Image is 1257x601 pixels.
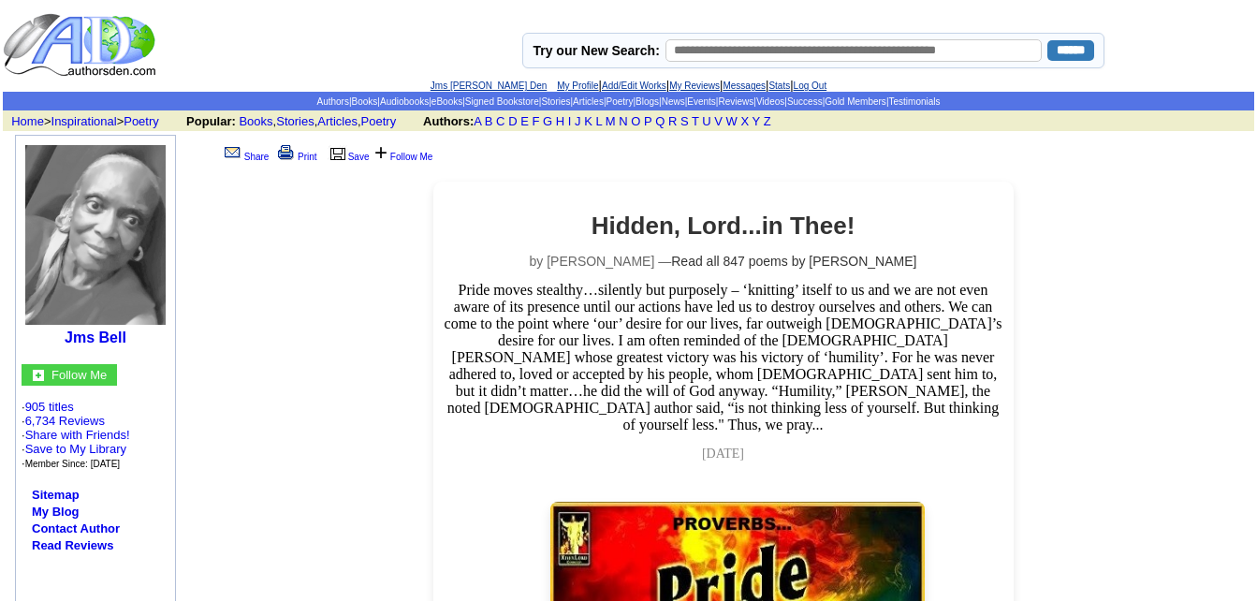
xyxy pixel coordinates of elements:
a: S [680,114,689,128]
font: + [374,139,387,165]
a: T [692,114,699,128]
a: Save [328,152,370,162]
a: Jms Bell [65,330,126,345]
a: Jms [PERSON_NAME] Den [431,81,547,91]
font: Follow Me [51,368,107,382]
a: Save to My Library [25,442,126,456]
label: Try our New Search: [533,43,659,58]
a: Success [787,96,823,107]
p: [DATE] [443,447,1004,462]
a: Q [655,114,665,128]
a: Log Out [794,81,827,91]
a: F [532,114,539,128]
a: X [741,114,750,128]
a: Sitemap [32,488,80,502]
a: My Blog [32,505,80,519]
a: H [556,114,564,128]
img: gc.jpg [33,370,44,381]
a: A [474,114,481,128]
a: Books [352,96,378,107]
font: · · · [22,428,130,470]
a: C [496,114,504,128]
a: K [584,114,592,128]
a: W [726,114,738,128]
a: Signed Bookstore [465,96,539,107]
a: News [662,96,685,107]
a: Poetry [361,114,397,128]
a: U [702,114,710,128]
a: Share with Friends! [25,428,130,442]
a: Poetry [124,114,159,128]
a: Inspirational [51,114,117,128]
a: Videos [756,96,784,107]
b: Popular: [186,114,236,128]
a: Authors [316,96,348,107]
a: L [595,114,602,128]
a: 905 titles [25,400,74,414]
iframe: fb:like Facebook Social Plugin [446,141,868,160]
a: Follow Me [51,366,107,382]
a: My Profile [557,81,598,91]
a: Contact Author [32,521,120,535]
a: B [485,114,493,128]
a: E [520,114,529,128]
img: share_page.gif [225,145,241,160]
a: V [714,114,723,128]
img: print.gif [278,145,294,160]
a: G [543,114,552,128]
p: by [PERSON_NAME] — [443,254,1004,269]
a: J [575,114,581,128]
font: > > [5,114,183,128]
a: O [631,114,640,128]
a: R [668,114,677,128]
a: Y [753,114,760,128]
a: Stories [541,96,570,107]
a: Stats [768,81,790,91]
a: D [508,114,517,128]
a: Audiobooks [380,96,429,107]
a: Add/Edit Works [602,81,666,91]
font: | | | | | [431,78,826,92]
a: eBooks [431,96,462,107]
a: My Reviews [669,81,720,91]
a: Articles [573,96,604,107]
font: Member Since: [DATE] [25,459,121,469]
font: · · [22,400,130,470]
img: 108732.jpg [25,145,166,325]
a: Share [221,152,270,162]
a: 6,734 Reviews [25,414,105,428]
img: library.gif [328,145,348,160]
a: Read Reviews [32,538,113,552]
span: | | | | | | | | | | | | | | | [316,96,940,107]
a: Read all 847 poems by [PERSON_NAME] [671,254,916,269]
font: , , , [186,114,788,128]
a: Follow Me [390,152,433,162]
a: Print [274,152,317,162]
a: P [644,114,651,128]
a: I [568,114,572,128]
a: Testimonials [888,96,940,107]
a: Stories [276,114,314,128]
b: Authors: [423,114,474,128]
a: Z [764,114,771,128]
a: Articles [317,114,358,128]
a: Events [687,96,716,107]
a: Messages [723,81,766,91]
img: logo_ad.gif [3,12,160,78]
h2: Hidden, Lord...in Thee! [443,212,1004,241]
a: Reviews [718,96,753,107]
a: Blogs [636,96,659,107]
a: Books [239,114,272,128]
a: N [619,114,627,128]
a: Poetry [607,96,634,107]
a: Gold Members [825,96,886,107]
a: Home [11,114,44,128]
a: M [606,114,616,128]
